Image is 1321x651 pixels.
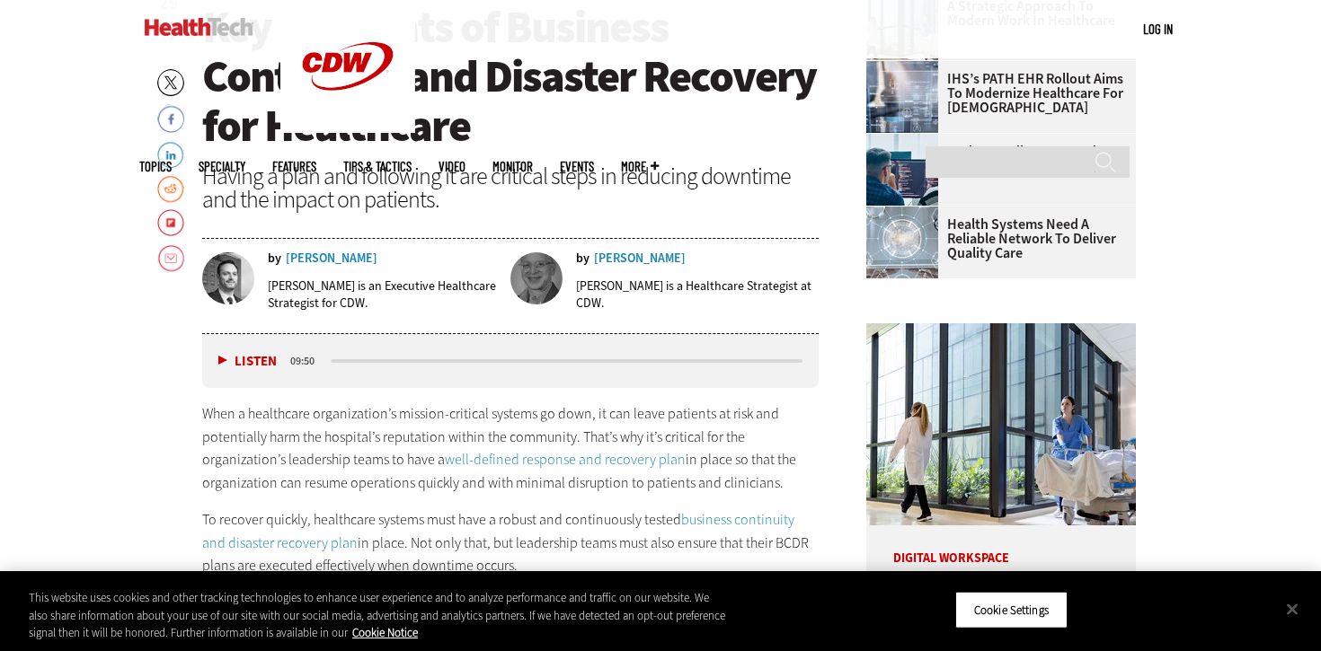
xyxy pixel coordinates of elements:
[202,164,819,211] div: Having a plan and following it are critical steps in reducing downtime and the impact on patients.
[202,402,819,494] p: When a healthcare organization’s mission-critical systems go down, it can leave patients at risk ...
[866,207,947,221] a: Healthcare networking
[139,160,172,173] span: Topics
[343,160,412,173] a: Tips & Tactics
[866,525,1136,565] p: Digital Workspace
[218,355,277,368] button: Listen
[268,277,498,312] p: [PERSON_NAME] is an Executive Healthcare Strategist for CDW.
[866,217,1125,260] a: Health Systems Need a Reliable Network To Deliver Quality Care
[492,160,533,173] a: MonITor
[145,18,253,36] img: Home
[202,252,254,304] img: Nelson Carreira
[202,334,819,388] div: media player
[1272,589,1312,629] button: Close
[280,119,415,137] a: CDW
[439,160,465,173] a: Video
[202,508,819,577] p: To recover quickly, healthcare systems must have a robust and continuously tested in place. Not o...
[202,510,794,552] a: business continuity and disaster recovery plan
[576,277,819,312] p: [PERSON_NAME] is a Healthcare Strategist at CDW.
[272,160,316,173] a: Features
[1143,21,1173,37] a: Log in
[594,252,686,265] a: [PERSON_NAME]
[576,252,590,265] span: by
[955,591,1068,629] button: Cookie Settings
[286,252,377,265] a: [PERSON_NAME]
[268,252,281,265] span: by
[560,160,594,173] a: Events
[866,134,938,206] img: Coworkers coding
[510,252,563,304] img: Eli Tarlow
[445,450,686,469] a: well-defined response and recovery plan
[866,134,947,148] a: Coworkers coding
[866,323,1136,525] img: Health workers in a modern hospital
[621,160,659,173] span: More
[199,160,245,173] span: Specialty
[288,353,328,369] div: duration
[1143,20,1173,39] div: User menu
[866,207,938,278] img: Healthcare networking
[29,589,727,642] div: This website uses cookies and other tracking technologies to enhance user experience and to analy...
[352,625,418,640] a: More information about your privacy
